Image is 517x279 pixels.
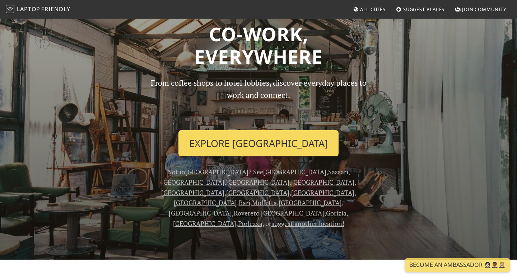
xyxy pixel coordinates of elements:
[238,219,262,228] a: Porlezza
[161,178,224,186] a: [GEOGRAPHIC_DATA]
[185,167,248,176] a: [GEOGRAPHIC_DATA]
[169,209,232,217] a: [GEOGRAPHIC_DATA]
[462,6,506,13] span: Join Community
[161,188,224,197] a: [GEOGRAPHIC_DATA]
[17,5,40,13] span: Laptop
[360,6,386,13] span: All Cities
[234,209,324,217] a: Rovereto [GEOGRAPHIC_DATA]
[239,198,250,207] a: Bari
[326,209,346,217] a: Gorizia
[173,219,236,228] a: [GEOGRAPHIC_DATA]
[226,178,289,186] a: [GEOGRAPHIC_DATA]
[350,3,388,16] a: All Cities
[226,188,289,197] a: [GEOGRAPHIC_DATA]
[41,5,70,13] span: Friendly
[178,130,339,157] a: Explore [GEOGRAPHIC_DATA]
[452,3,509,16] a: Join Community
[144,77,373,124] p: From coffee shops to hotel lobbies, discover everyday places to work and connect.
[6,5,14,13] img: LaptopFriendly
[6,3,70,16] a: LaptopFriendly LaptopFriendly
[263,167,326,176] a: [GEOGRAPHIC_DATA]
[161,167,356,228] span: Not in ? See , , , , , , , , , , , , , , , , , or
[291,188,354,197] a: [GEOGRAPHIC_DATA]
[403,6,445,13] span: Suggest Places
[252,198,277,207] a: Molfetta
[291,178,354,186] a: [GEOGRAPHIC_DATA]
[26,23,491,68] h1: Co-work, Everywhere
[405,258,510,272] a: Become an Ambassador 🤵🏻‍♀️🤵🏾‍♂️🤵🏼‍♀️
[174,198,237,207] a: [GEOGRAPHIC_DATA]
[279,198,342,207] a: [GEOGRAPHIC_DATA]
[328,167,348,176] a: Sassari
[393,3,448,16] a: Suggest Places
[271,219,344,228] a: suggest another location!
